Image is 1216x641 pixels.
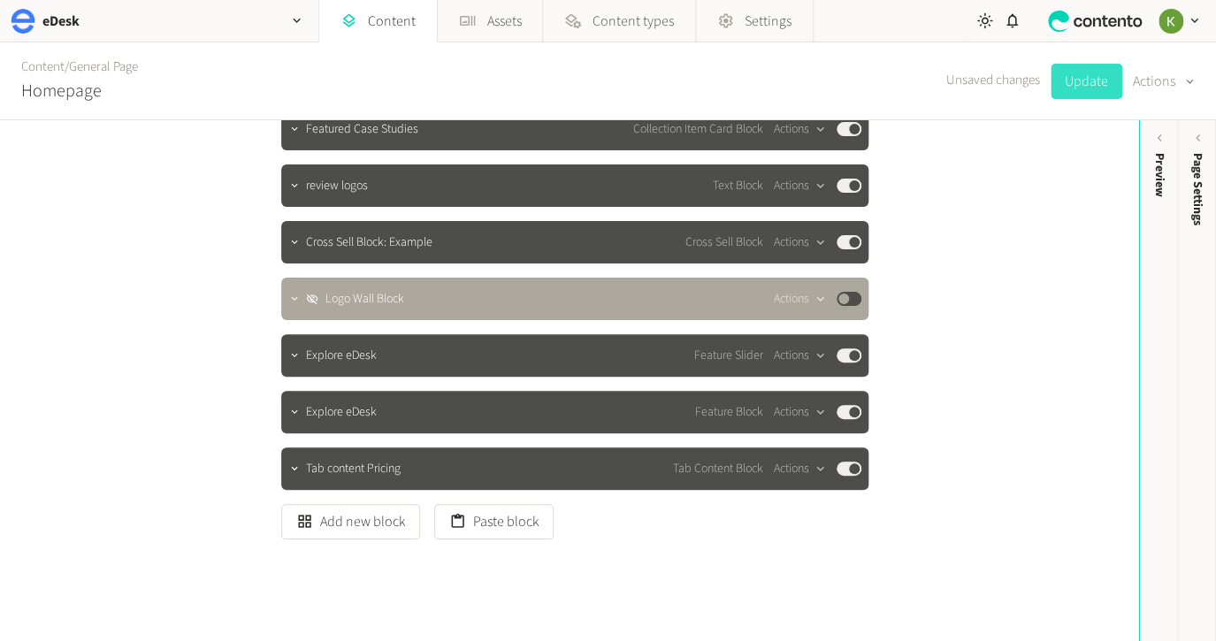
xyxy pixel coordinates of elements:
button: Actions [774,232,826,253]
button: Actions [774,175,826,196]
button: Actions [774,288,826,309]
button: Paste block [434,504,554,539]
h2: Homepage [21,78,102,104]
span: Featured Case Studies [306,120,418,139]
span: Feature Slider [694,347,763,365]
span: / [65,57,69,76]
button: Actions [774,401,826,423]
button: Actions [774,458,826,479]
span: Explore eDesk [306,347,377,365]
a: General Page [69,57,138,76]
span: Collection Item Card Block [633,120,763,139]
span: Explore eDesk [306,403,377,422]
span: Tab Content Block [673,460,763,478]
button: Actions [774,345,826,366]
span: Content types [593,11,674,32]
span: Feature Block [695,403,763,422]
h2: eDesk [42,11,80,32]
img: eDesk [11,9,35,34]
span: Cross Sell Block [685,233,763,252]
span: Page Settings [1189,153,1207,225]
span: Cross Sell Block: Example [306,233,432,252]
button: Actions [774,118,826,140]
span: Settings [745,11,792,32]
a: Content [21,57,65,76]
button: Add new block [281,504,420,539]
span: Tab content Pricing [306,460,401,478]
div: Preview [1150,153,1168,197]
button: Actions [1133,64,1195,99]
span: Unsaved changes [946,71,1040,91]
span: Text Block [713,177,763,195]
span: review logos [306,177,368,195]
button: Update [1051,64,1122,99]
img: Keelin Terry [1159,9,1183,34]
span: Logo Wall Block [325,290,404,309]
